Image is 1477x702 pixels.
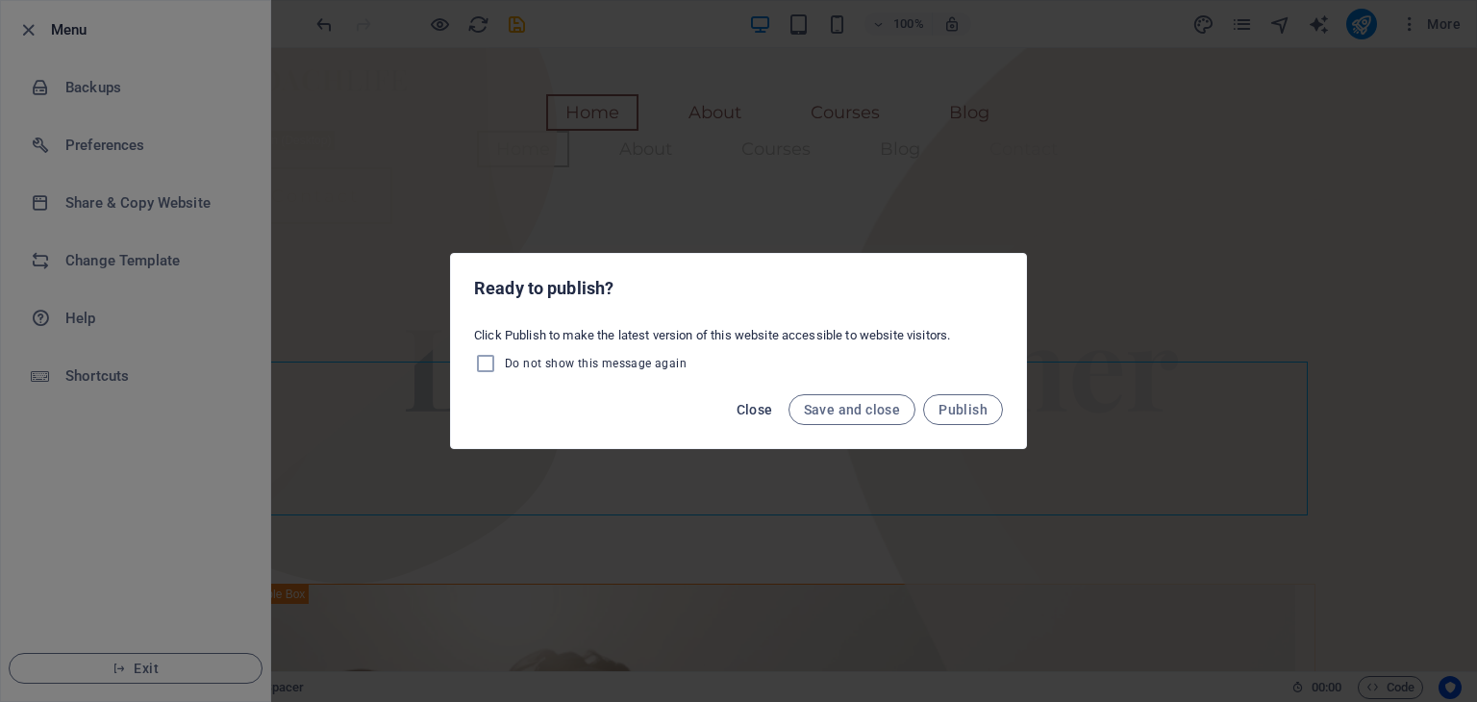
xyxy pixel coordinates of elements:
[737,402,773,417] span: Close
[923,394,1003,425] button: Publish
[939,402,988,417] span: Publish
[505,356,687,371] span: Do not show this message again
[474,277,1003,300] h2: Ready to publish?
[729,394,781,425] button: Close
[451,319,1026,383] div: Click Publish to make the latest version of this website accessible to website visitors.
[789,394,916,425] button: Save and close
[804,402,901,417] span: Save and close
